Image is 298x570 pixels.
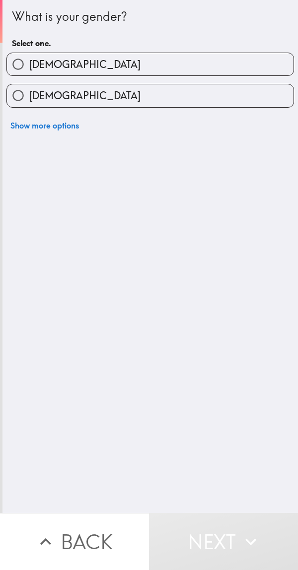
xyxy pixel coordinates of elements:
span: [DEMOGRAPHIC_DATA] [29,89,141,103]
h6: Select one. [12,38,289,49]
div: What is your gender? [12,8,289,25]
button: [DEMOGRAPHIC_DATA] [7,53,294,75]
span: [DEMOGRAPHIC_DATA] [29,58,141,71]
button: [DEMOGRAPHIC_DATA] [7,84,294,107]
button: Next [149,513,298,570]
button: Show more options [6,116,83,135]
